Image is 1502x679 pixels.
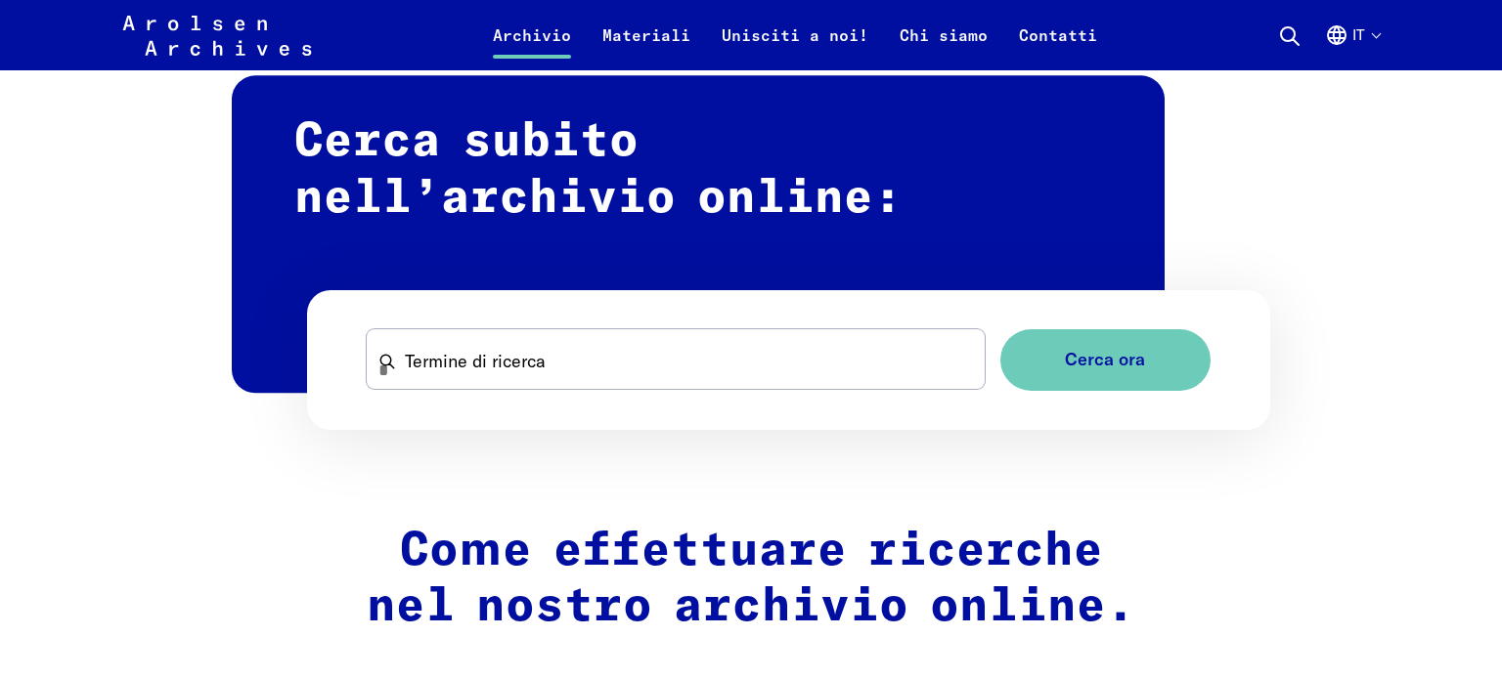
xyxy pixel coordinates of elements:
span: Cerca ora [1065,350,1145,370]
button: Italiano, selezione lingua [1325,23,1380,70]
a: Archivio [477,23,587,70]
a: Chi siamo [884,23,1003,70]
a: Contatti [1003,23,1113,70]
a: Unisciti a noi! [706,23,884,70]
h2: Come effettuare ricerche nel nostro archivio online. [337,524,1165,636]
h2: Cerca subito nell’archivio online: [232,75,1165,393]
nav: Primaria [477,12,1113,59]
button: Cerca ora [1000,329,1211,391]
a: Materiali [587,23,706,70]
